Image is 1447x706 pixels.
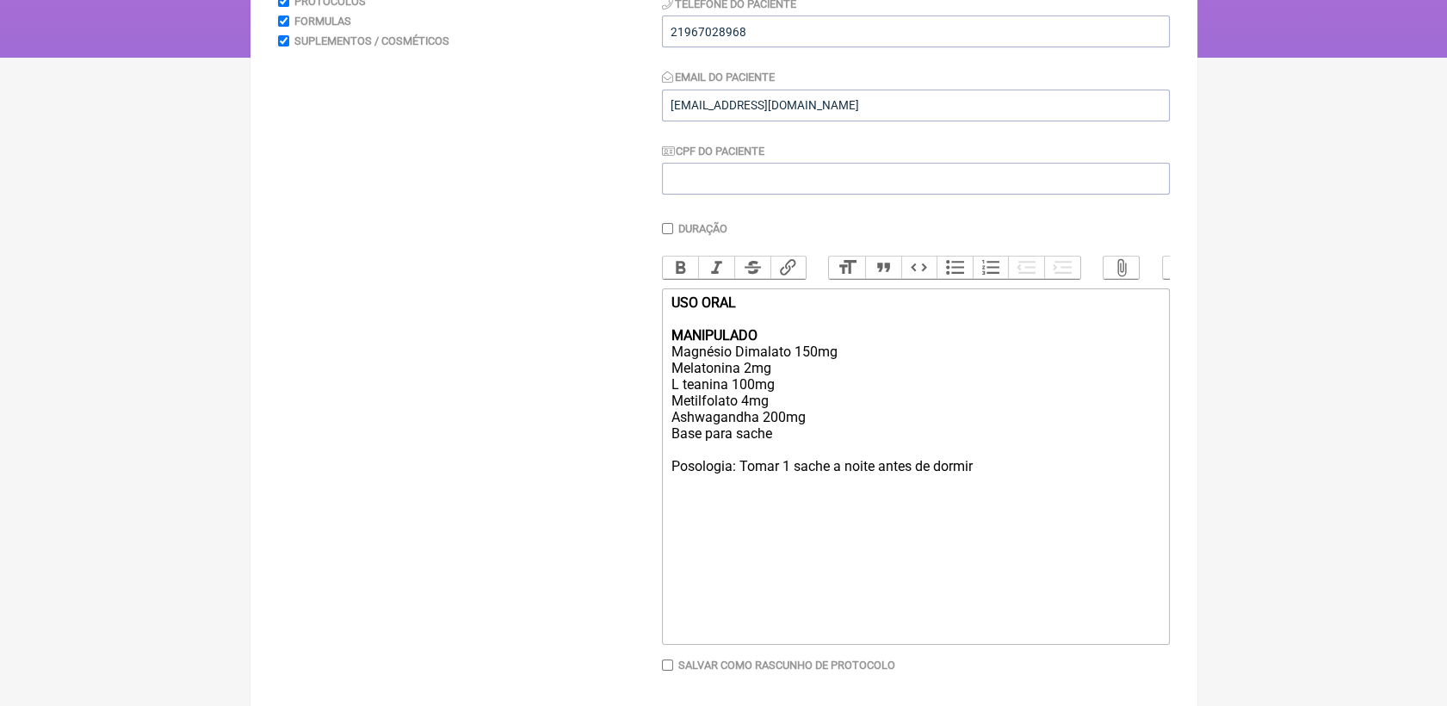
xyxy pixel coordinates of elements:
button: Link [770,257,807,279]
button: Strikethrough [734,257,770,279]
button: Bold [663,257,699,279]
label: Suplementos / Cosméticos [294,34,449,47]
button: Numbers [973,257,1009,279]
label: Email do Paciente [662,71,776,84]
button: Undo [1163,257,1199,279]
label: Formulas [294,15,351,28]
button: Increase Level [1044,257,1080,279]
button: Bullets [937,257,973,279]
button: Attach Files [1104,257,1140,279]
strong: MANIPULADO [671,327,757,344]
button: Decrease Level [1008,257,1044,279]
strong: USO ORAL [671,294,735,311]
div: Magnésio Dimalato 150mg Melatonina 2mg L teanina 100mg Metilfolato 4mg Ashwagandha 200mg Base par... [671,294,1159,523]
button: Code [901,257,937,279]
button: Quote [865,257,901,279]
button: Italic [698,257,734,279]
label: CPF do Paciente [662,145,765,158]
label: Salvar como rascunho de Protocolo [678,659,895,672]
button: Heading [829,257,865,279]
label: Duração [678,222,727,235]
